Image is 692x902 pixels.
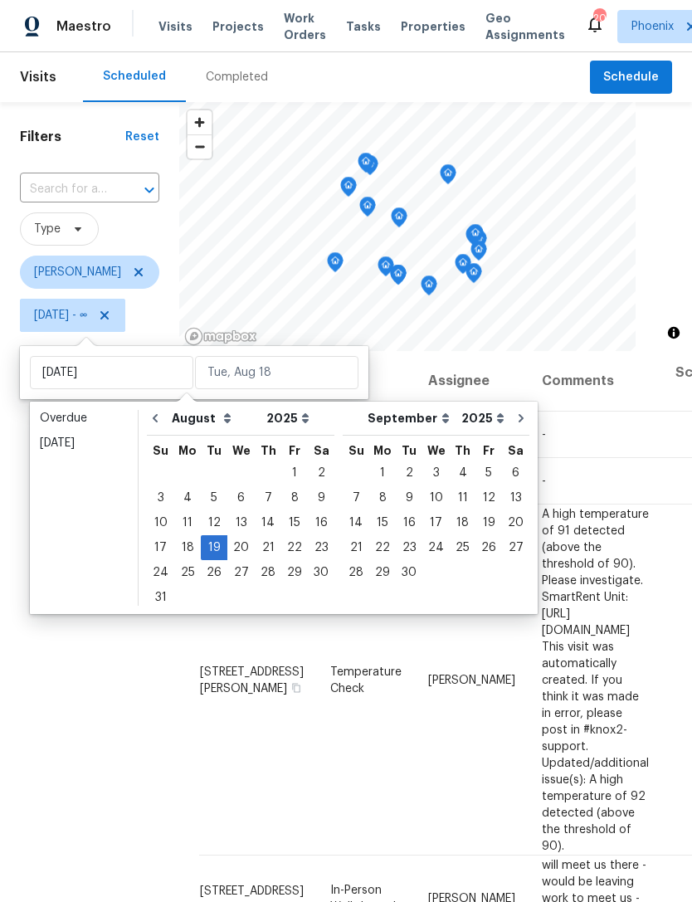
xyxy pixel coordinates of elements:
[467,224,484,250] div: Map marker
[465,226,482,251] div: Map marker
[184,327,257,346] a: Mapbox homepage
[369,560,396,585] div: Mon Sep 29 2025
[422,535,450,560] div: Wed Sep 24 2025
[40,435,128,451] div: [DATE]
[34,406,134,605] ul: Date picker shortcuts
[363,406,457,431] select: Month
[201,511,227,534] div: 12
[502,536,529,559] div: 27
[289,680,304,695] button: Copy Address
[174,560,201,585] div: Mon Aug 25 2025
[369,485,396,510] div: Mon Sep 08 2025
[343,510,369,535] div: Sun Sep 14 2025
[314,445,329,456] abbr: Saturday
[255,561,281,584] div: 28
[343,486,369,510] div: 7
[475,486,502,510] div: 12
[483,445,495,456] abbr: Friday
[308,485,334,510] div: Sat Aug 09 2025
[396,461,422,485] div: 2
[227,560,255,585] div: Wed Aug 27 2025
[174,536,201,559] div: 18
[369,461,396,485] div: Mon Sep 01 2025
[502,510,529,535] div: Sat Sep 20 2025
[475,461,502,485] div: 5
[603,67,659,88] span: Schedule
[358,153,374,178] div: Map marker
[212,18,264,35] span: Projects
[147,586,174,609] div: 31
[465,263,482,289] div: Map marker
[103,68,166,85] div: Scheduled
[147,511,174,534] div: 10
[125,129,159,145] div: Reset
[227,511,255,534] div: 13
[227,561,255,584] div: 27
[179,102,636,351] canvas: Map
[147,486,174,510] div: 3
[20,177,113,202] input: Search for an address...
[422,486,450,510] div: 10
[378,256,394,282] div: Map marker
[369,486,396,510] div: 8
[34,264,121,280] span: [PERSON_NAME]
[255,560,281,585] div: Thu Aug 28 2025
[20,129,125,145] h1: Filters
[262,406,314,431] select: Year
[281,561,308,584] div: 29
[396,461,422,485] div: Tue Sep 02 2025
[450,461,475,485] div: 4
[227,486,255,510] div: 6
[147,585,174,610] div: Sun Aug 31 2025
[369,561,396,584] div: 29
[396,560,422,585] div: Tue Sep 30 2025
[308,461,334,485] div: Sat Aug 02 2025
[289,445,300,456] abbr: Friday
[343,536,369,559] div: 21
[227,485,255,510] div: Wed Aug 06 2025
[348,445,364,456] abbr: Sunday
[255,510,281,535] div: Thu Aug 14 2025
[255,535,281,560] div: Thu Aug 21 2025
[200,885,304,896] span: [STREET_ADDRESS]
[330,666,402,694] span: Temperature Check
[422,485,450,510] div: Wed Sep 10 2025
[174,486,201,510] div: 4
[174,510,201,535] div: Mon Aug 11 2025
[428,674,515,685] span: [PERSON_NAME]
[201,485,227,510] div: Tue Aug 05 2025
[143,402,168,435] button: Go to previous month
[308,536,334,559] div: 23
[631,18,674,35] span: Phoenix
[455,445,470,456] abbr: Thursday
[359,197,376,222] div: Map marker
[508,445,524,456] abbr: Saturday
[188,110,212,134] button: Zoom in
[396,511,422,534] div: 16
[542,475,546,487] span: -
[34,307,87,324] span: [DATE] - ∞
[502,461,529,485] div: Sat Sep 06 2025
[255,536,281,559] div: 21
[227,536,255,559] div: 20
[281,536,308,559] div: 22
[593,10,605,27] div: 20
[174,561,201,584] div: 25
[475,536,502,559] div: 26
[201,561,227,584] div: 26
[227,510,255,535] div: Wed Aug 13 2025
[232,445,251,456] abbr: Wednesday
[308,561,334,584] div: 30
[174,511,201,534] div: 11
[168,406,262,431] select: Month
[34,221,61,237] span: Type
[343,535,369,560] div: Sun Sep 21 2025
[201,535,227,560] div: Tue Aug 19 2025
[450,486,475,510] div: 11
[327,252,344,278] div: Map marker
[206,69,268,85] div: Completed
[255,485,281,510] div: Thu Aug 07 2025
[201,486,227,510] div: 5
[427,445,446,456] abbr: Wednesday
